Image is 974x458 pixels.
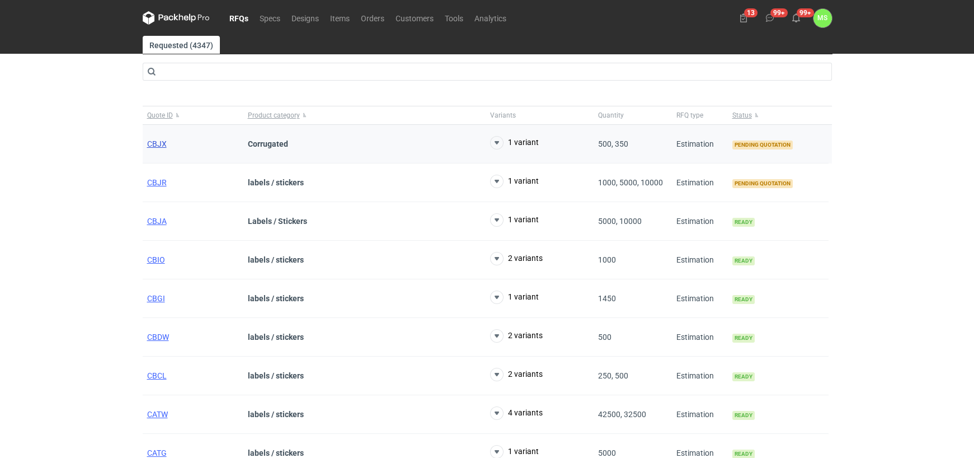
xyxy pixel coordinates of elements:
[598,448,616,457] span: 5000
[732,372,755,381] span: Ready
[143,106,243,124] button: Quote ID
[147,111,173,120] span: Quote ID
[672,279,728,318] div: Estimation
[147,139,167,148] a: CBJX
[224,11,254,25] a: RFQs
[147,371,167,380] a: CBCL
[732,141,793,149] span: Pending quotation
[672,395,728,434] div: Estimation
[598,111,624,120] span: Quantity
[243,106,486,124] button: Product category
[787,9,805,27] button: 99+
[672,241,728,279] div: Estimation
[490,368,543,381] button: 2 variants
[672,202,728,241] div: Estimation
[490,136,539,149] button: 1 variant
[147,448,167,457] a: CATG
[813,9,832,27] button: MS
[248,178,304,187] strong: labels / stickers
[490,329,543,343] button: 2 variants
[248,294,304,303] strong: labels / stickers
[598,371,628,380] span: 250, 500
[490,291,539,304] button: 1 variant
[728,106,829,124] button: Status
[248,139,288,148] strong: Corrugated
[813,9,832,27] div: Magdalena Szumiło
[254,11,286,25] a: Specs
[490,213,539,227] button: 1 variant
[490,111,516,120] span: Variants
[732,256,755,265] span: Ready
[469,11,512,25] a: Analytics
[490,175,539,188] button: 1 variant
[143,11,210,25] svg: Packhelp Pro
[390,11,439,25] a: Customers
[598,178,663,187] span: 1000, 5000, 10000
[732,295,755,304] span: Ready
[147,217,167,226] a: CBJA
[598,255,616,264] span: 1000
[147,294,165,303] a: CBGI
[672,163,728,202] div: Estimation
[676,111,703,120] span: RFQ type
[248,217,307,226] strong: Labels / Stickers
[248,410,304,419] strong: labels / stickers
[439,11,469,25] a: Tools
[598,333,611,342] span: 500
[598,139,628,148] span: 500, 350
[672,357,728,395] div: Estimation
[355,11,390,25] a: Orders
[286,11,324,25] a: Designs
[147,410,168,419] a: CATW
[732,111,752,120] span: Status
[732,334,755,343] span: Ready
[490,252,543,265] button: 2 variants
[324,11,355,25] a: Items
[598,217,642,226] span: 5000, 10000
[598,410,646,419] span: 42500, 32500
[732,179,793,188] span: Pending quotation
[732,411,755,420] span: Ready
[248,255,304,264] strong: labels / stickers
[147,333,169,342] a: CBDW
[248,448,304,457] strong: labels / stickers
[147,255,165,264] a: CBIO
[143,36,220,54] a: Requested (4347)
[598,294,616,303] span: 1450
[672,318,728,357] div: Estimation
[248,371,304,380] strong: labels / stickers
[147,178,167,187] a: CBJR
[248,111,300,120] span: Product category
[490,406,543,420] button: 4 variants
[761,9,779,27] button: 99+
[735,9,752,27] button: 13
[248,333,304,342] strong: labels / stickers
[672,125,728,163] div: Estimation
[732,218,755,227] span: Ready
